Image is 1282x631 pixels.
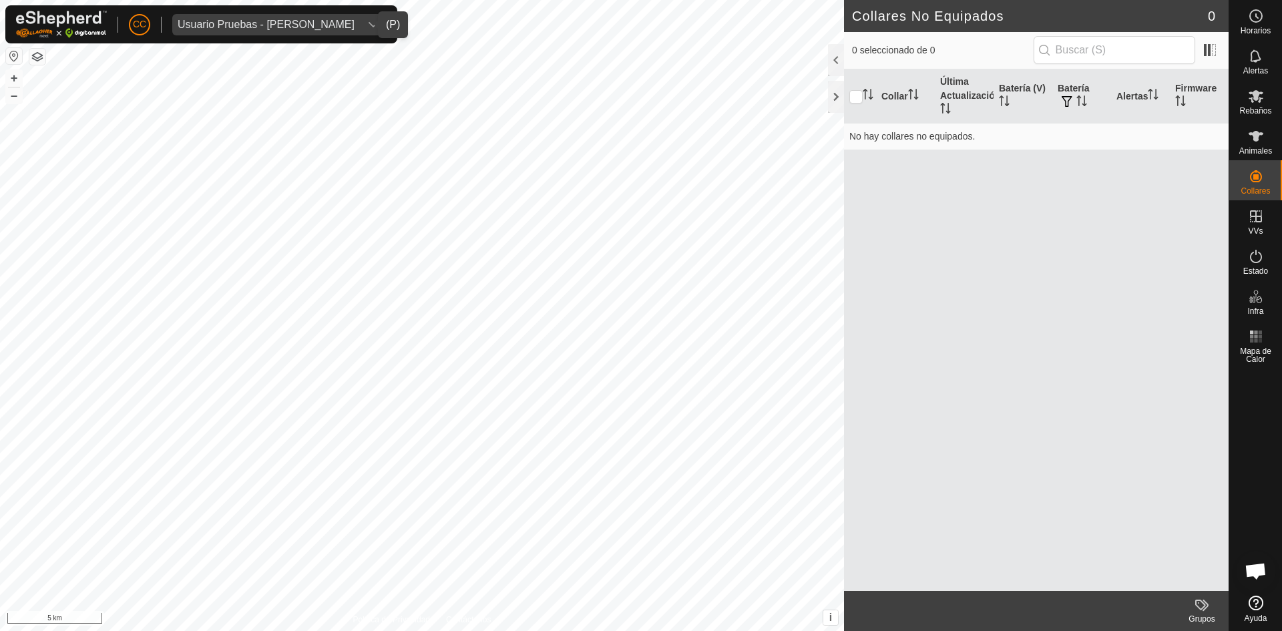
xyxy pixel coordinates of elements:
span: Infra [1247,307,1263,315]
p-sorticon: Activar para ordenar [940,105,951,116]
th: Última Actualización [935,69,994,124]
div: Chat abierto [1236,551,1276,591]
button: i [823,610,838,625]
td: No hay collares no equipados. [844,123,1229,150]
span: Rebaños [1239,107,1271,115]
th: Batería (V) [994,69,1052,124]
button: Capas del Mapa [29,49,45,65]
span: i [829,612,832,623]
div: Grupos [1175,613,1229,625]
p-sorticon: Activar para ordenar [908,91,919,101]
span: Usuario Pruebas - Gregorio Alarcia [172,14,360,35]
p-sorticon: Activar para ordenar [1148,91,1158,101]
p-sorticon: Activar para ordenar [1076,97,1087,108]
p-sorticon: Activar para ordenar [999,97,1010,108]
h2: Collares No Equipados [852,8,1208,24]
span: 0 [1208,6,1215,26]
span: 0 seleccionado de 0 [852,43,1034,57]
span: CC [133,17,146,31]
span: VVs [1248,227,1263,235]
a: Contáctenos [446,614,491,626]
th: Collar [876,69,935,124]
a: Política de Privacidad [353,614,430,626]
button: Restablecer Mapa [6,48,22,64]
th: Alertas [1111,69,1170,124]
span: Horarios [1241,27,1271,35]
span: Alertas [1243,67,1268,75]
input: Buscar (S) [1034,36,1195,64]
img: Logo Gallagher [16,11,107,38]
a: Ayuda [1229,590,1282,628]
button: + [6,70,22,86]
span: Collares [1241,187,1270,195]
span: Mapa de Calor [1233,347,1279,363]
div: Usuario Pruebas - [PERSON_NAME] [178,19,355,30]
span: Ayuda [1245,614,1267,622]
button: – [6,87,22,103]
th: Batería [1052,69,1111,124]
th: Firmware [1170,69,1229,124]
p-sorticon: Activar para ordenar [1175,97,1186,108]
span: Estado [1243,267,1268,275]
p-sorticon: Activar para ordenar [863,91,873,101]
div: dropdown trigger [360,14,387,35]
span: Animales [1239,147,1272,155]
